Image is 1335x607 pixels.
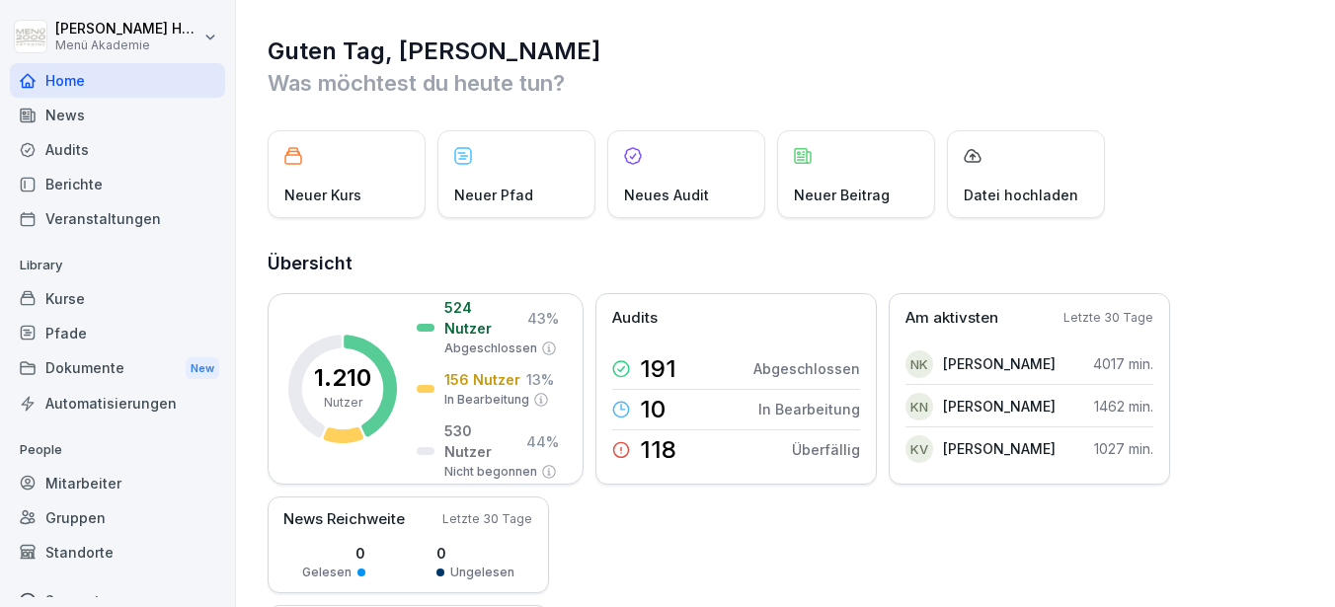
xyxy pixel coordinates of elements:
p: 1.210 [314,366,371,390]
p: Ungelesen [450,564,514,581]
p: [PERSON_NAME] Hemken [55,21,199,38]
h2: Übersicht [268,250,1305,277]
p: Nutzer [324,394,362,412]
p: 1027 min. [1094,438,1153,459]
p: [PERSON_NAME] [943,396,1056,417]
a: Pfade [10,316,225,350]
p: Gelesen [302,564,352,581]
p: 10 [640,398,666,421]
a: Automatisierungen [10,386,225,420]
p: 44 % [526,431,559,452]
p: Letzte 30 Tage [1063,309,1153,327]
p: 0 [302,543,365,564]
p: Library [10,250,225,281]
a: DokumenteNew [10,350,225,387]
p: 13 % [526,369,554,390]
p: News Reichweite [283,508,405,531]
div: KV [905,435,933,463]
p: [PERSON_NAME] [943,353,1056,374]
div: KN [905,393,933,420]
p: Nicht begonnen [444,463,537,481]
a: Kurse [10,281,225,316]
p: Neuer Pfad [454,185,533,205]
a: Mitarbeiter [10,466,225,500]
div: Dokumente [10,350,225,387]
a: Veranstaltungen [10,201,225,236]
div: NK [905,350,933,378]
a: Berichte [10,167,225,201]
p: 191 [640,357,676,381]
a: News [10,98,225,132]
p: Audits [612,307,658,330]
p: Neuer Kurs [284,185,361,205]
a: Gruppen [10,500,225,535]
p: Neuer Beitrag [794,185,890,205]
p: In Bearbeitung [444,391,529,409]
p: 118 [640,438,676,462]
p: Überfällig [792,439,860,460]
p: Menü Akademie [55,38,199,52]
p: 524 Nutzer [444,297,521,339]
p: [PERSON_NAME] [943,438,1056,459]
p: 1462 min. [1094,396,1153,417]
a: Home [10,63,225,98]
p: People [10,434,225,466]
p: 0 [436,543,514,564]
p: Neues Audit [624,185,709,205]
p: Abgeschlossen [444,340,537,357]
p: Abgeschlossen [753,358,860,379]
h1: Guten Tag, [PERSON_NAME] [268,36,1305,67]
p: Datei hochladen [964,185,1078,205]
p: 530 Nutzer [444,420,520,462]
p: 4017 min. [1093,353,1153,374]
p: Am aktivsten [905,307,998,330]
p: 156 Nutzer [444,369,520,390]
p: 43 % [527,308,559,329]
p: Letzte 30 Tage [442,510,532,528]
a: Audits [10,132,225,167]
div: New [186,357,219,380]
p: Was möchtest du heute tun? [268,67,1305,99]
a: Standorte [10,535,225,569]
p: In Bearbeitung [758,399,860,419]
